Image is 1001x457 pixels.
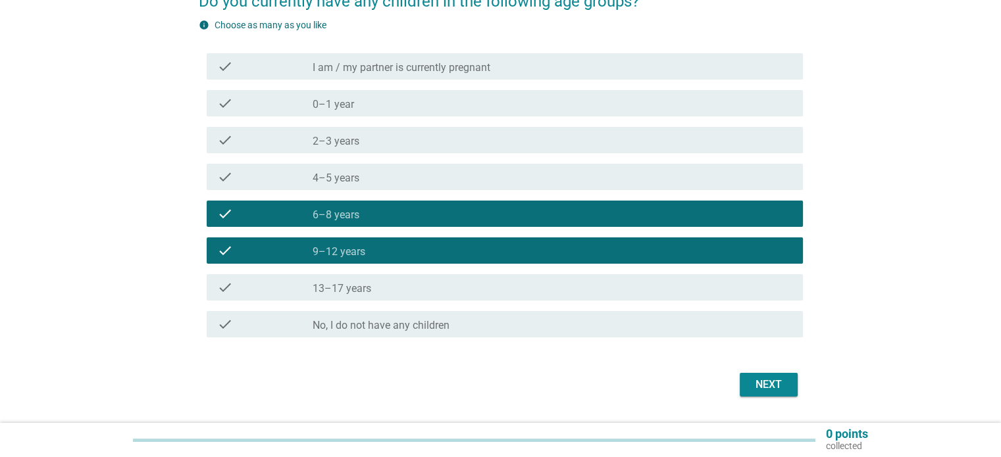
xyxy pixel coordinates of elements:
[740,373,798,397] button: Next
[215,20,326,30] label: Choose as many as you like
[217,132,233,148] i: check
[217,95,233,111] i: check
[750,377,787,393] div: Next
[217,316,233,332] i: check
[826,440,868,452] p: collected
[313,135,359,148] label: 2–3 years
[313,319,449,332] label: No, I do not have any children
[313,208,359,222] label: 6–8 years
[217,243,233,258] i: check
[199,20,209,30] i: info
[826,428,868,440] p: 0 points
[217,279,233,295] i: check
[217,59,233,74] i: check
[313,98,354,111] label: 0–1 year
[313,172,359,185] label: 4–5 years
[313,61,490,74] label: I am / my partner is currently pregnant
[313,282,371,295] label: 13–17 years
[217,169,233,185] i: check
[217,206,233,222] i: check
[313,245,365,258] label: 9–12 years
